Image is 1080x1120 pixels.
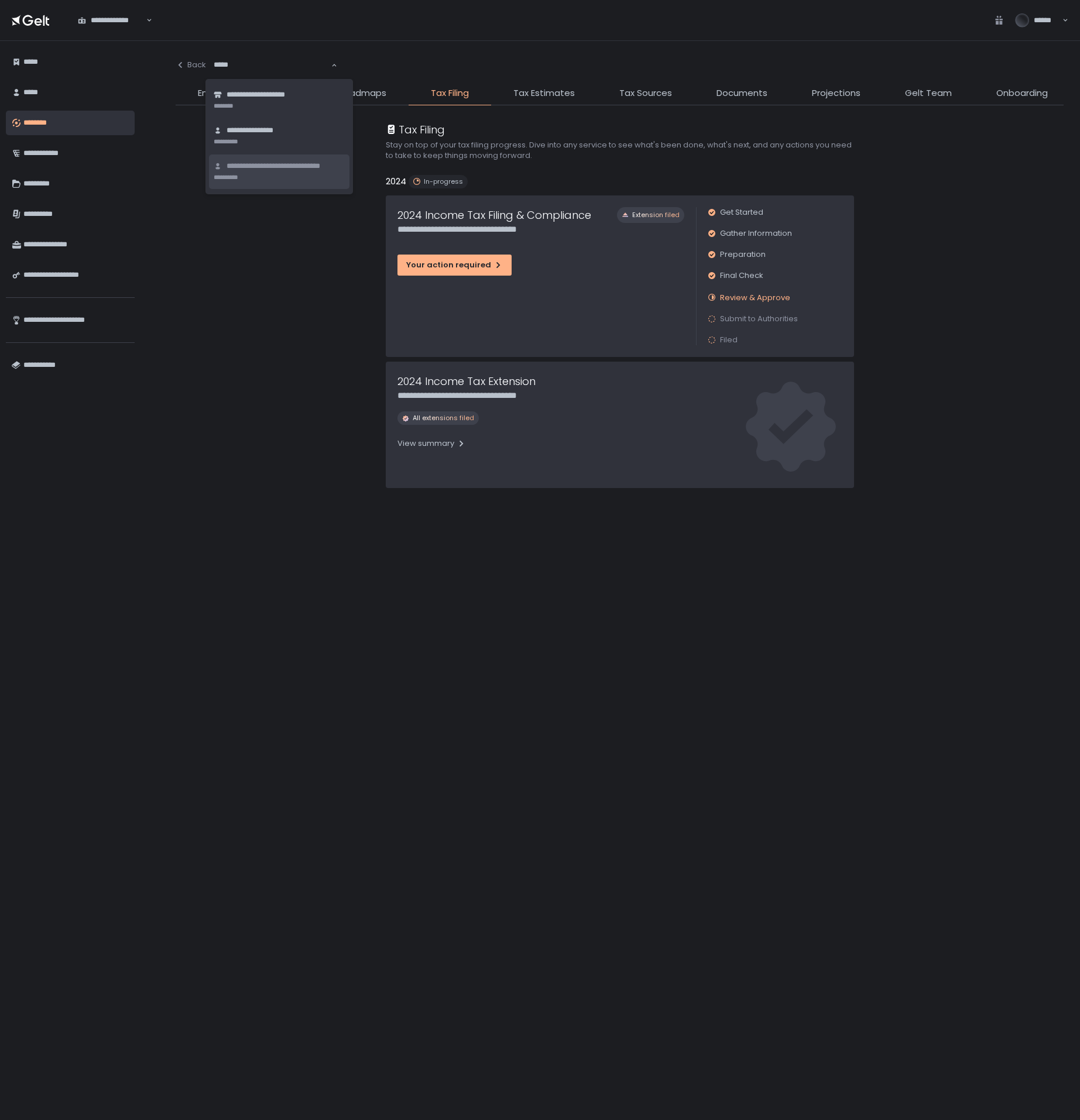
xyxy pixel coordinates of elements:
[720,249,766,260] span: Preparation
[720,335,738,345] span: Filed
[720,207,763,218] span: Get Started
[996,87,1048,100] span: Onboarding
[386,122,445,138] div: Tax Filing
[397,438,466,449] div: View summary
[206,53,337,77] div: Search for option
[431,87,469,100] span: Tax Filing
[619,87,672,100] span: Tax Sources
[812,87,860,100] span: Projections
[176,60,206,70] div: Back
[720,270,763,281] span: Final Check
[214,59,330,71] input: Search for option
[905,87,952,100] span: Gelt Team
[720,314,798,324] span: Submit to Authorities
[397,255,512,276] button: Your action required
[338,87,386,100] span: Roadmaps
[720,228,792,239] span: Gather Information
[386,175,406,188] h2: 2024
[397,434,466,453] button: View summary
[716,87,767,100] span: Documents
[413,414,474,422] span: All extensions filed
[397,207,591,223] h1: 2024 Income Tax Filing & Compliance
[406,260,503,270] div: Your action required
[424,177,463,186] span: In-progress
[145,15,145,26] input: Search for option
[513,87,575,100] span: Tax Estimates
[198,87,222,100] span: Entity
[632,211,680,219] span: Extension filed
[397,373,536,389] h1: 2024 Income Tax Extension
[720,292,790,303] span: Review & Approve
[70,8,152,33] div: Search for option
[386,140,854,161] h2: Stay on top of your tax filing progress. Dive into any service to see what's been done, what's ne...
[176,53,206,77] button: Back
